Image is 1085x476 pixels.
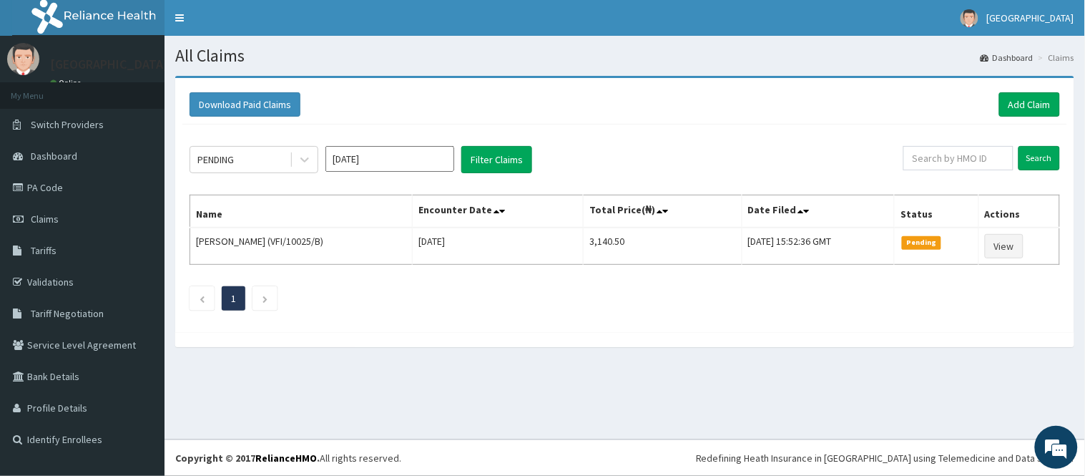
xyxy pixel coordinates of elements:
[165,439,1085,476] footer: All rights reserved.
[190,228,413,265] td: [PERSON_NAME] (VFI/10025/B)
[895,195,978,228] th: Status
[978,195,1059,228] th: Actions
[7,43,39,75] img: User Image
[584,228,742,265] td: 3,140.50
[31,307,104,320] span: Tariff Negotiation
[31,213,59,225] span: Claims
[325,146,454,172] input: Select Month and Year
[987,11,1074,24] span: [GEOGRAPHIC_DATA]
[199,292,205,305] a: Previous page
[961,9,978,27] img: User Image
[175,452,320,465] strong: Copyright © 2017 .
[412,228,583,265] td: [DATE]
[999,92,1060,117] a: Add Claim
[190,92,300,117] button: Download Paid Claims
[50,78,84,88] a: Online
[31,244,57,257] span: Tariffs
[255,452,317,465] a: RelianceHMO
[1018,146,1060,170] input: Search
[584,195,742,228] th: Total Price(₦)
[262,292,268,305] a: Next page
[981,52,1034,64] a: Dashboard
[742,228,895,265] td: [DATE] 15:52:36 GMT
[696,451,1074,465] div: Redefining Heath Insurance in [GEOGRAPHIC_DATA] using Telemedicine and Data Science!
[175,47,1074,65] h1: All Claims
[1035,52,1074,64] li: Claims
[50,58,168,71] p: [GEOGRAPHIC_DATA]
[985,234,1023,258] a: View
[231,292,236,305] a: Page 1 is your current page
[742,195,895,228] th: Date Filed
[412,195,583,228] th: Encounter Date
[31,150,77,162] span: Dashboard
[31,118,104,131] span: Switch Providers
[902,236,941,249] span: Pending
[903,146,1013,170] input: Search by HMO ID
[461,146,532,173] button: Filter Claims
[190,195,413,228] th: Name
[197,152,234,167] div: PENDING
